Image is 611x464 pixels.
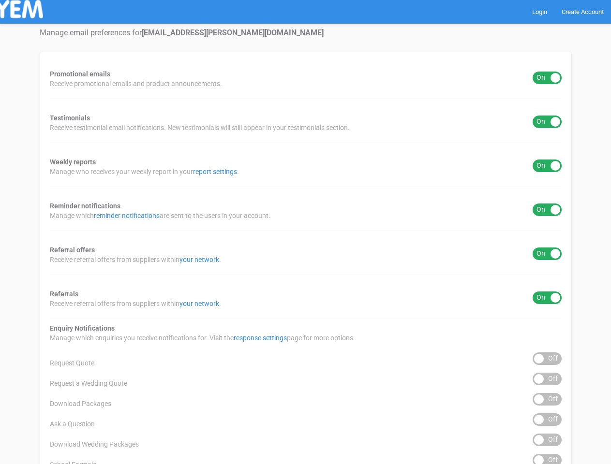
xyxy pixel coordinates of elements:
[179,256,219,263] a: your network
[50,378,127,388] span: Request a Wedding Quote
[50,211,270,220] span: Manage which are sent to the users in your account.
[40,29,572,37] h4: Manage email preferences for
[50,123,350,132] span: Receive testimonial email notifications. New testimonials will still appear in your testimonials ...
[50,114,90,122] strong: Testimonials
[50,246,95,254] strong: Referral offers
[50,399,111,408] span: Download Packages
[179,300,219,307] a: your network
[50,358,94,368] span: Request Quote
[50,202,120,210] strong: Reminder notifications
[193,168,237,175] a: report settings
[142,28,324,37] strong: [EMAIL_ADDRESS][PERSON_NAME][DOMAIN_NAME]
[94,212,160,219] a: reminder notifications
[50,299,221,308] span: Receive referral offers from suppliers within .
[50,439,139,449] span: Download Wedding Packages
[50,290,78,298] strong: Referrals
[50,333,355,343] span: Manage which enquiries you receive notifications for. Visit the page for more options.
[50,158,96,166] strong: Weekly reports
[50,324,115,332] strong: Enquiry Notifications
[50,419,95,429] span: Ask a Question
[234,334,287,342] a: response settings
[50,79,222,88] span: Receive promotional emails and product announcements.
[50,167,239,176] span: Manage who receives your weekly report in your .
[50,70,110,78] strong: Promotional emails
[50,255,221,264] span: Receive referral offers from suppliers within .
